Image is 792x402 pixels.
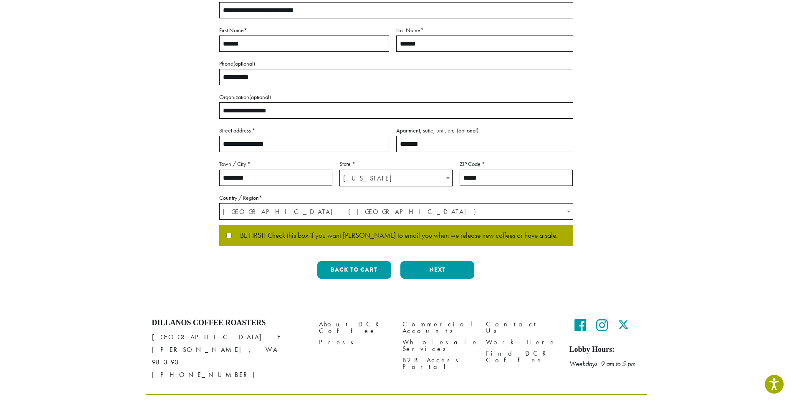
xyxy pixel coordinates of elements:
[219,203,573,220] span: Country / Region
[340,170,452,186] span: Washington
[339,170,453,186] span: State
[486,318,557,336] a: Contact Us
[569,345,640,354] h5: Lobby Hours:
[220,204,573,220] span: United States (US)
[402,318,473,336] a: Commercial Accounts
[400,261,474,279] button: Next
[233,60,255,67] span: (optional)
[396,25,573,36] label: Last Name
[402,337,473,355] a: Wholesale Services
[486,348,557,366] a: Find DCR Coffee
[219,125,389,136] label: Street address
[460,159,573,169] label: ZIP Code
[339,159,453,169] label: State
[219,159,332,169] label: Town / City
[317,261,391,279] button: Back to cart
[249,93,271,101] span: (optional)
[226,233,232,238] input: BE FIRST! Check this box if you want [PERSON_NAME] to email you when we release new coffees or ha...
[219,92,573,102] label: Organization
[319,318,390,336] a: About DCR Coffee
[232,232,558,239] span: BE FIRST! Check this box if you want [PERSON_NAME] to email you when we release new coffees or ha...
[457,127,478,134] span: (optional)
[152,318,306,328] h4: Dillanos Coffee Roasters
[486,337,557,348] a: Work Here
[219,25,389,36] label: First Name
[569,359,635,368] em: Weekdays 9 am to 5 pm
[396,125,573,136] label: Apartment, suite, unit, etc.
[152,331,306,381] p: [GEOGRAPHIC_DATA] E [PERSON_NAME], WA 98390 [PHONE_NUMBER]
[402,355,473,373] a: B2B Access Portal
[319,337,390,348] a: Press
